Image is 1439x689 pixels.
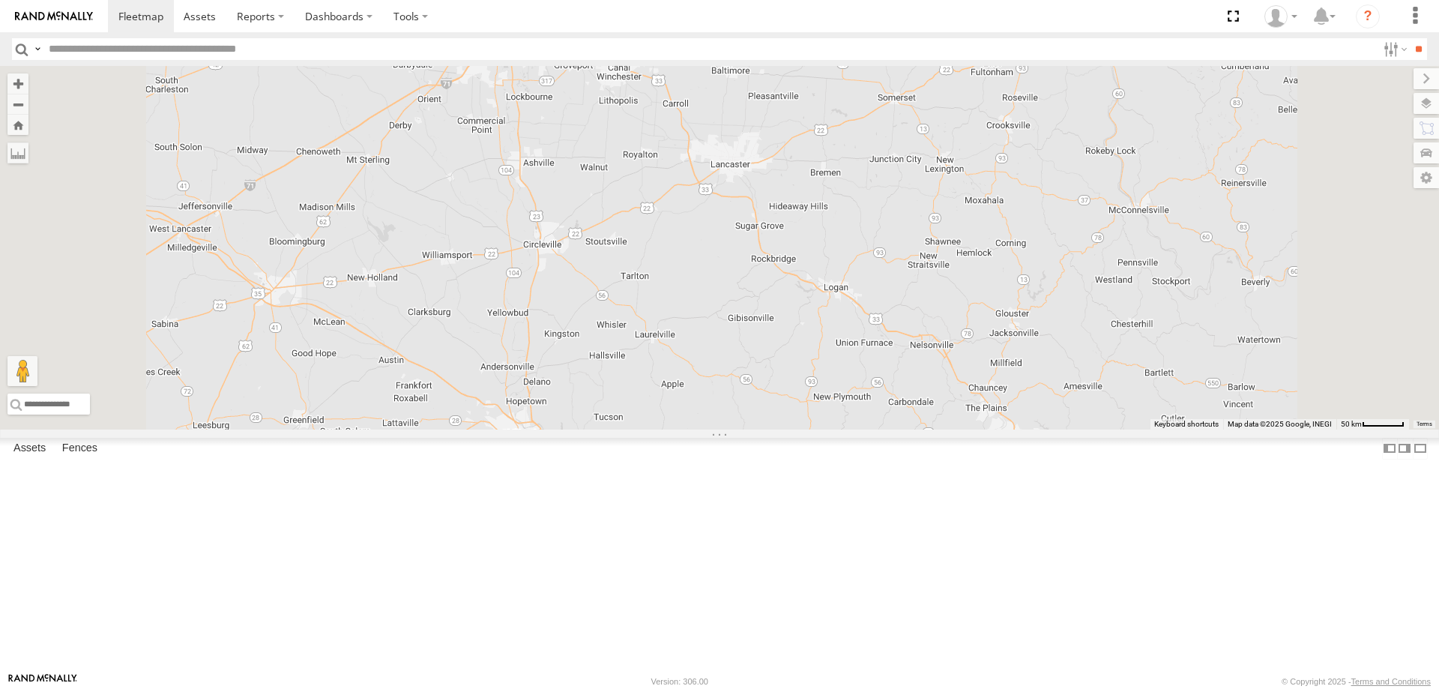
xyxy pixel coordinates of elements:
[1351,677,1431,686] a: Terms and Conditions
[651,677,708,686] div: Version: 306.00
[8,674,77,689] a: Visit our Website
[7,142,28,163] label: Measure
[1397,438,1412,460] label: Dock Summary Table to the Right
[1413,438,1428,460] label: Hide Summary Table
[15,11,93,22] img: rand-logo.svg
[1382,438,1397,460] label: Dock Summary Table to the Left
[6,438,53,459] label: Assets
[1336,419,1409,430] button: Map Scale: 50 km per 53 pixels
[1282,677,1431,686] div: © Copyright 2025 -
[7,115,28,135] button: Zoom Home
[1341,420,1362,428] span: 50 km
[1154,419,1219,430] button: Keyboard shortcuts
[1378,38,1410,60] label: Search Filter Options
[1228,420,1332,428] span: Map data ©2025 Google, INEGI
[7,94,28,115] button: Zoom out
[31,38,43,60] label: Search Query
[7,356,37,386] button: Drag Pegman onto the map to open Street View
[1356,4,1380,28] i: ?
[1414,167,1439,188] label: Map Settings
[7,73,28,94] button: Zoom in
[1417,421,1432,427] a: Terms (opens in new tab)
[55,438,105,459] label: Fences
[1259,5,1303,28] div: Kelly Harley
